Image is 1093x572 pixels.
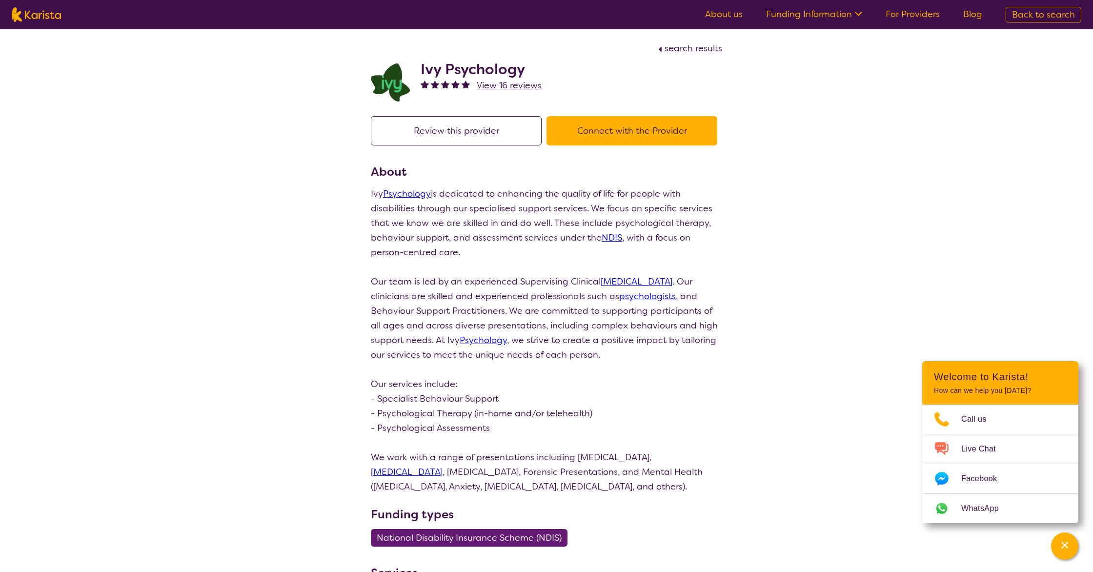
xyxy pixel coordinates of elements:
span: Back to search [1012,9,1075,20]
img: lcqb2d1jpug46odws9wh.png [371,63,410,102]
a: Connect with the Provider [546,125,722,137]
a: Web link opens in a new tab. [922,494,1078,523]
img: fullstar [421,80,429,88]
ul: Choose channel [922,405,1078,523]
a: Review this provider [371,125,546,137]
p: - Psychological Therapy (in-home and/or telehealth) [371,406,722,421]
a: For Providers [886,8,940,20]
a: [MEDICAL_DATA] [371,466,443,478]
p: - Psychological Assessments [371,421,722,435]
h2: Welcome to Karista! [934,371,1067,383]
a: About us [705,8,743,20]
h2: Ivy Psychology [421,61,542,78]
div: Channel Menu [922,361,1078,523]
img: fullstar [462,80,470,88]
span: Facebook [961,471,1009,486]
img: Karista logo [12,7,61,22]
button: Channel Menu [1051,532,1078,560]
p: How can we help you [DATE]? [934,387,1067,395]
a: search results [656,42,722,54]
span: Call us [961,412,998,427]
img: fullstar [431,80,439,88]
h3: Funding types [371,506,722,523]
img: fullstar [451,80,460,88]
a: NDIS [602,232,622,244]
span: View 16 reviews [477,80,542,91]
button: Connect with the Provider [546,116,717,145]
span: Live Chat [961,442,1008,456]
a: National Disability Insurance Scheme (NDIS) [371,532,573,544]
p: Our team is led by an experienced Supervising Clinical . Our clinicians are skilled and experienc... [371,274,722,362]
a: Funding Information [766,8,862,20]
p: Our services include: [371,377,722,391]
a: psychologists [619,290,676,302]
p: - Specialist Behaviour Support [371,391,722,406]
span: National Disability Insurance Scheme (NDIS) [377,529,562,547]
h3: About [371,163,722,181]
p: We work with a range of presentations including [MEDICAL_DATA], , [MEDICAL_DATA], Forensic Presen... [371,450,722,494]
span: search results [665,42,722,54]
a: View 16 reviews [477,78,542,93]
a: Psychology [460,334,507,346]
a: Blog [963,8,982,20]
span: WhatsApp [961,501,1011,516]
p: Ivy is dedicated to enhancing the quality of life for people with disabilities through our specia... [371,186,722,260]
button: Review this provider [371,116,542,145]
a: Psychology [383,188,431,200]
a: [MEDICAL_DATA] [601,276,672,287]
a: Back to search [1006,7,1081,22]
img: fullstar [441,80,449,88]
